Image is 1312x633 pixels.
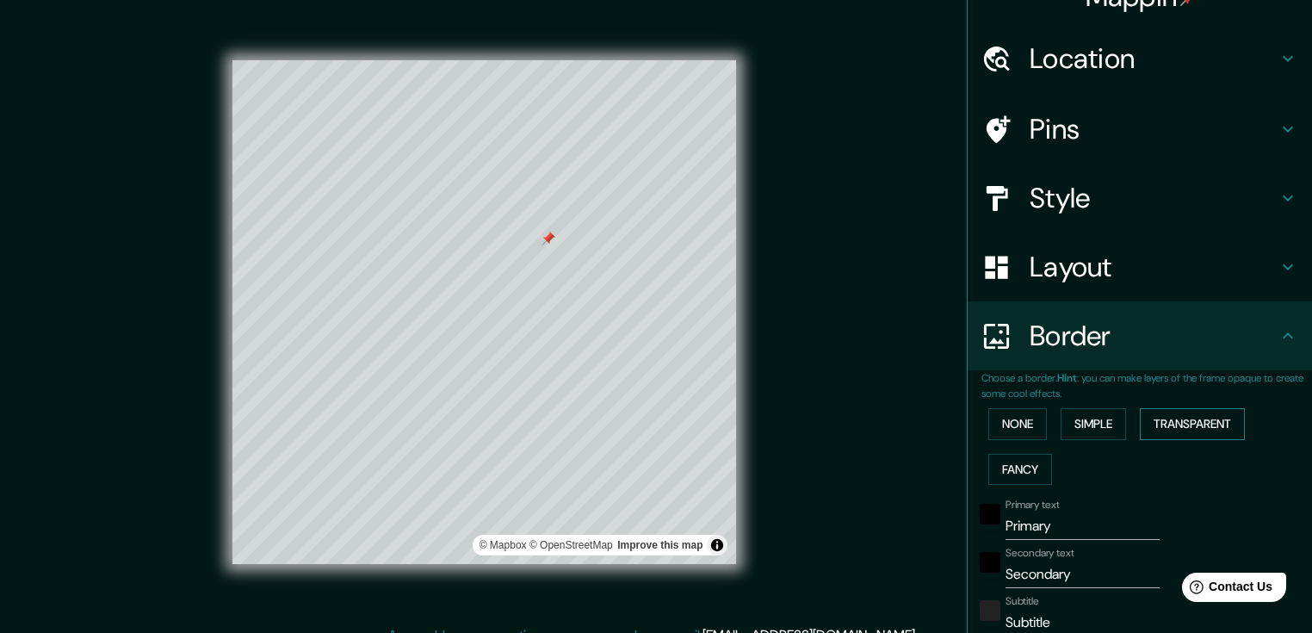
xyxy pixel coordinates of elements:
a: Map feedback [617,539,702,551]
h4: Layout [1030,250,1278,284]
label: Primary text [1006,498,1059,512]
div: Pins [968,95,1312,164]
label: Subtitle [1006,594,1039,609]
h4: Border [1030,319,1278,353]
button: Toggle attribution [707,535,727,555]
button: Transparent [1140,408,1245,440]
h4: Location [1030,41,1278,76]
a: Mapbox [480,539,527,551]
button: color-222222 [980,600,1000,621]
div: Style [968,164,1312,233]
button: black [980,552,1000,573]
div: Layout [968,233,1312,301]
h4: Style [1030,181,1278,215]
h4: Pins [1030,112,1278,146]
iframe: Help widget launcher [1159,566,1293,614]
div: Location [968,24,1312,93]
a: OpenStreetMap [529,539,613,551]
button: Simple [1061,408,1126,440]
button: black [980,504,1000,524]
p: Choose a border. : you can make layers of the frame opaque to create some cool effects. [981,370,1312,401]
label: Secondary text [1006,546,1074,561]
button: Fancy [988,454,1052,486]
b: Hint [1057,371,1077,385]
button: None [988,408,1047,440]
div: Border [968,301,1312,370]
